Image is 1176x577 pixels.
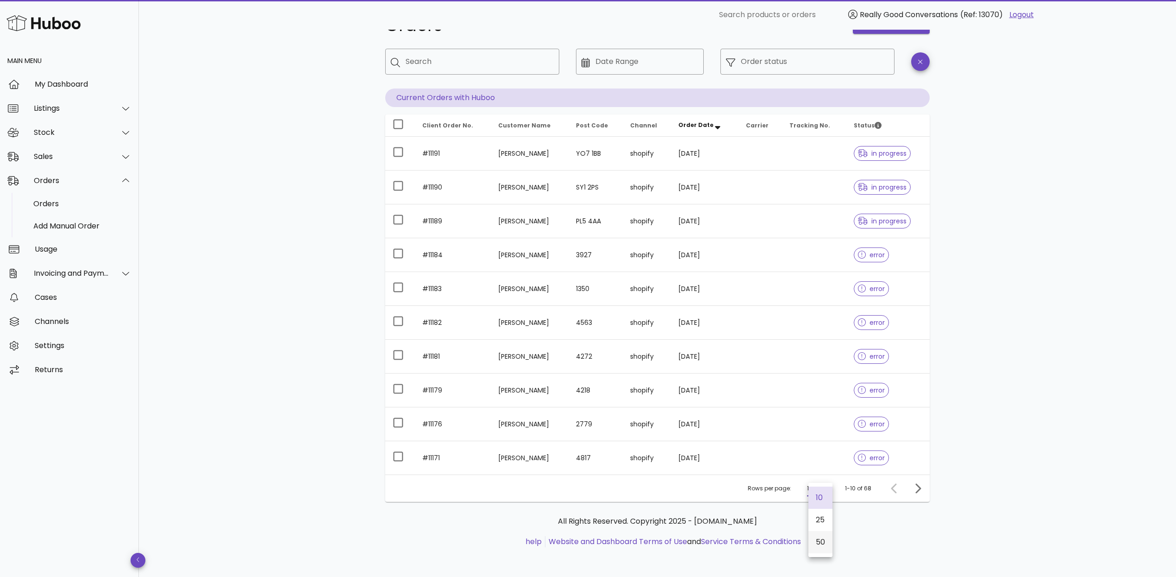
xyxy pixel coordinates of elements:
span: error [858,455,885,461]
span: error [858,353,885,360]
th: Tracking No. [782,114,846,137]
th: Carrier [738,114,782,137]
span: Carrier [746,121,769,129]
th: Order Date: Sorted descending. Activate to remove sorting. [671,114,738,137]
div: 25 [816,515,825,524]
span: Really Good Conversations [860,9,958,20]
div: Invoicing and Payments [34,269,109,278]
td: shopify [623,272,671,306]
td: [PERSON_NAME] [491,137,569,171]
div: 10 [807,484,813,493]
td: [PERSON_NAME] [491,272,569,306]
button: Next page [909,480,926,497]
div: Settings [35,341,131,350]
td: #11182 [415,306,491,340]
div: Sales [34,152,109,161]
td: [PERSON_NAME] [491,340,569,374]
span: Status [854,121,882,129]
div: Channels [35,317,131,326]
div: Listings [34,104,109,113]
span: Customer Name [498,121,550,129]
td: shopify [623,374,671,407]
td: shopify [623,238,671,272]
a: Website and Dashboard Terms of Use [549,536,687,547]
span: Order Date [678,121,713,129]
div: Add Manual Order [33,222,131,230]
p: Current Orders with Huboo [385,89,930,107]
td: [DATE] [671,137,738,171]
td: shopify [623,407,671,441]
td: shopify [623,340,671,374]
td: shopify [623,137,671,171]
td: 4272 [569,340,623,374]
td: 4218 [569,374,623,407]
div: My Dashboard [35,80,131,89]
div: Rows per page: [748,475,827,502]
td: 3927 [569,238,623,272]
td: shopify [623,441,671,475]
td: PL5 4AA [569,204,623,238]
td: #11179 [415,374,491,407]
td: [PERSON_NAME] [491,374,569,407]
td: #11189 [415,204,491,238]
span: error [858,319,885,326]
td: #11191 [415,137,491,171]
td: [PERSON_NAME] [491,407,569,441]
td: #11184 [415,238,491,272]
th: Channel [623,114,671,137]
span: Tracking No. [789,121,830,129]
span: error [858,387,885,393]
td: 4563 [569,306,623,340]
span: error [858,285,885,292]
span: Channel [630,121,657,129]
th: Post Code [569,114,623,137]
a: Logout [1009,9,1034,20]
td: [PERSON_NAME] [491,441,569,475]
span: Client Order No. [422,121,473,129]
td: 2779 [569,407,623,441]
img: Huboo Logo [6,13,81,33]
span: (Ref: 13070) [960,9,1003,20]
div: 10Rows per page: [807,481,827,496]
td: 1350 [569,272,623,306]
td: #11171 [415,441,491,475]
div: Usage [35,245,131,254]
p: All Rights Reserved. Copyright 2025 - [DOMAIN_NAME] [393,516,922,527]
span: in progress [858,184,907,190]
li: and [545,536,801,547]
td: [DATE] [671,204,738,238]
th: Status [846,114,930,137]
td: [DATE] [671,407,738,441]
td: [DATE] [671,441,738,475]
td: shopify [623,171,671,204]
div: Stock [34,128,109,137]
td: [DATE] [671,238,738,272]
div: Orders [33,199,131,208]
div: Cases [35,293,131,302]
a: Service Terms & Conditions [701,536,801,547]
td: shopify [623,204,671,238]
span: error [858,252,885,258]
td: #11183 [415,272,491,306]
td: shopify [623,306,671,340]
a: help [525,536,542,547]
span: in progress [858,218,907,224]
td: [DATE] [671,374,738,407]
td: #11190 [415,171,491,204]
th: Customer Name [491,114,569,137]
td: #11181 [415,340,491,374]
td: [DATE] [671,340,738,374]
div: 10 [816,493,825,502]
td: [DATE] [671,272,738,306]
td: [PERSON_NAME] [491,306,569,340]
td: [PERSON_NAME] [491,238,569,272]
span: in progress [858,150,907,157]
td: 4817 [569,441,623,475]
td: [DATE] [671,306,738,340]
div: 1-10 of 68 [845,484,871,493]
td: [PERSON_NAME] [491,204,569,238]
span: Post Code [576,121,608,129]
td: SY1 2PS [569,171,623,204]
td: #11176 [415,407,491,441]
td: [PERSON_NAME] [491,171,569,204]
